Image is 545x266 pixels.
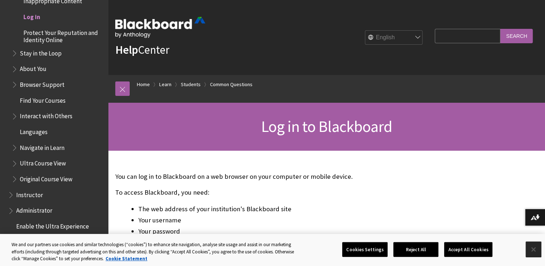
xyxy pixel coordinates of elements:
a: Learn [159,80,171,89]
span: Administrator [16,205,52,214]
span: Protect Your Reputation and Identity Online [23,27,103,44]
span: Browser Support [20,79,64,88]
span: Enable the Ultra Experience [16,220,89,230]
li: The web address of your institution's Blackboard site [138,204,431,214]
span: Stay in the Loop [20,47,62,57]
span: Original Course View [20,173,72,183]
strong: Help [115,43,138,57]
span: Navigate in Learn [20,142,64,151]
li: Your password [138,226,431,236]
span: Find Your Courses [20,94,66,104]
li: Your username [138,215,431,225]
a: More information about your privacy, opens in a new tab [106,256,147,262]
p: To access Blackboard, you need: [115,188,431,197]
a: Students [181,80,201,89]
span: Ultra Course View [20,158,66,167]
input: Search [500,29,533,43]
button: Reject All [393,242,438,257]
button: Cookies Settings [342,242,388,257]
span: Log in to Blackboard [261,116,392,136]
span: Languages [20,126,48,136]
p: You can log in to Blackboard on a web browser on your computer or mobile device. [115,172,431,181]
select: Site Language Selector [365,31,423,45]
div: We and our partners use cookies and similar technologies (“cookies”) to enhance site navigation, ... [12,241,300,262]
a: Common Questions [210,80,253,89]
img: Blackboard by Anthology [115,17,205,38]
button: Close [526,241,541,257]
button: Accept All Cookies [444,242,492,257]
span: About You [20,63,46,73]
a: Home [137,80,150,89]
span: Interact with Others [20,110,72,120]
span: Instructor [16,189,43,199]
a: HelpCenter [115,43,169,57]
span: Log in [23,11,40,21]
